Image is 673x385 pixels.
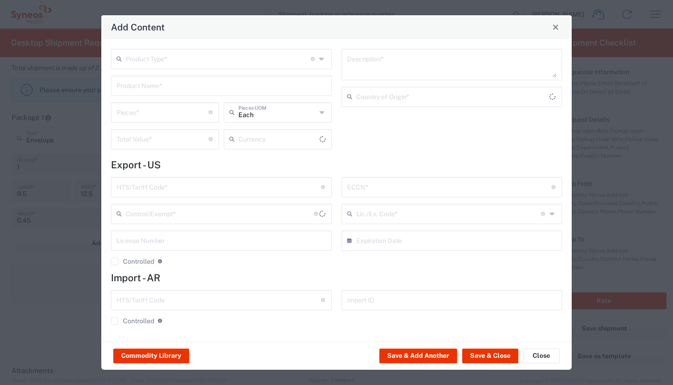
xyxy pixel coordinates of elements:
button: Commodity Library [113,349,189,363]
h4: Add Content [111,20,165,34]
button: Close [549,21,562,34]
label: Controlled [111,317,154,325]
button: Close [523,349,560,363]
button: Save & Close [462,349,518,363]
button: Save & Add Another [379,349,457,363]
h4: Import - AR [111,272,562,284]
label: Controlled [111,258,154,265]
h4: Export - US [111,159,562,171]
